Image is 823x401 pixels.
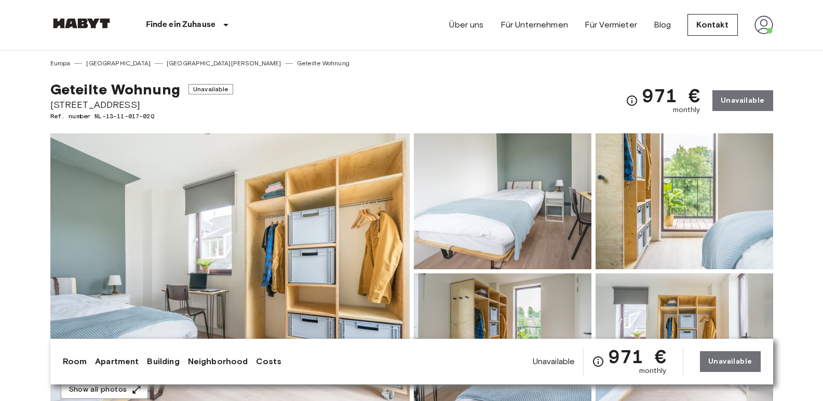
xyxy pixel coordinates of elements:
a: Costs [256,355,281,368]
a: Building [147,355,179,368]
a: [GEOGRAPHIC_DATA][PERSON_NAME] [167,59,281,68]
a: Über uns [449,19,483,31]
a: Für Unternehmen [501,19,568,31]
img: Picture of unit NL-13-11-017-02Q [414,133,591,269]
span: Geteilte Wohnung [50,80,180,98]
a: Für Vermieter [585,19,637,31]
img: Picture of unit NL-13-11-017-02Q [596,133,773,269]
a: Geteilte Wohnung [297,59,349,68]
button: Show all photos [61,380,148,399]
span: [STREET_ADDRESS] [50,98,233,112]
a: [GEOGRAPHIC_DATA] [86,59,151,68]
img: avatar [754,16,773,34]
span: monthly [673,105,700,115]
span: 971 € [609,347,666,366]
p: Finde ein Zuhause [146,19,216,31]
a: Room [63,355,87,368]
svg: Check cost overview for full price breakdown. Please note that discounts apply to new joiners onl... [626,94,638,107]
a: Neighborhood [188,355,248,368]
a: Blog [654,19,671,31]
span: 971 € [642,86,700,105]
svg: Check cost overview for full price breakdown. Please note that discounts apply to new joiners onl... [592,355,604,368]
a: Europa [50,59,71,68]
span: Unavailable [533,356,575,367]
a: Apartment [95,355,139,368]
span: Ref. number NL-13-11-017-02Q [50,112,233,121]
span: Unavailable [188,84,233,94]
a: Kontakt [687,14,737,36]
img: Habyt [50,18,113,29]
span: monthly [639,366,666,376]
